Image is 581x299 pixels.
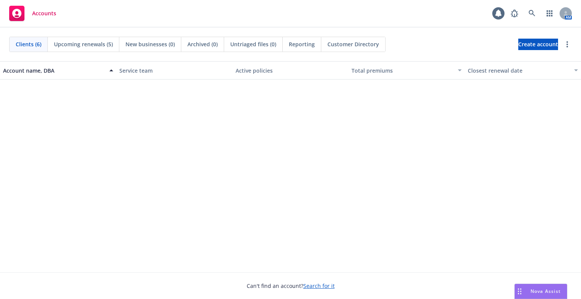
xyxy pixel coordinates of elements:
[3,67,105,75] div: Account name, DBA
[303,282,335,289] a: Search for it
[187,40,218,48] span: Archived (0)
[531,288,561,294] span: Nova Assist
[289,40,315,48] span: Reporting
[6,3,59,24] a: Accounts
[515,284,524,299] div: Drag to move
[236,67,346,75] div: Active policies
[348,61,465,80] button: Total premiums
[16,40,41,48] span: Clients (6)
[524,6,540,21] a: Search
[125,40,175,48] span: New businesses (0)
[468,67,570,75] div: Closest renewal date
[230,40,276,48] span: Untriaged files (0)
[514,284,567,299] button: Nova Assist
[507,6,522,21] a: Report a Bug
[563,40,572,49] a: more
[54,40,113,48] span: Upcoming renewals (5)
[542,6,557,21] a: Switch app
[465,61,581,80] button: Closest renewal date
[233,61,349,80] button: Active policies
[518,37,558,52] span: Create account
[518,39,558,50] a: Create account
[32,10,56,16] span: Accounts
[352,67,453,75] div: Total premiums
[119,67,229,75] div: Service team
[247,282,335,290] span: Can't find an account?
[116,61,233,80] button: Service team
[327,40,379,48] span: Customer Directory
